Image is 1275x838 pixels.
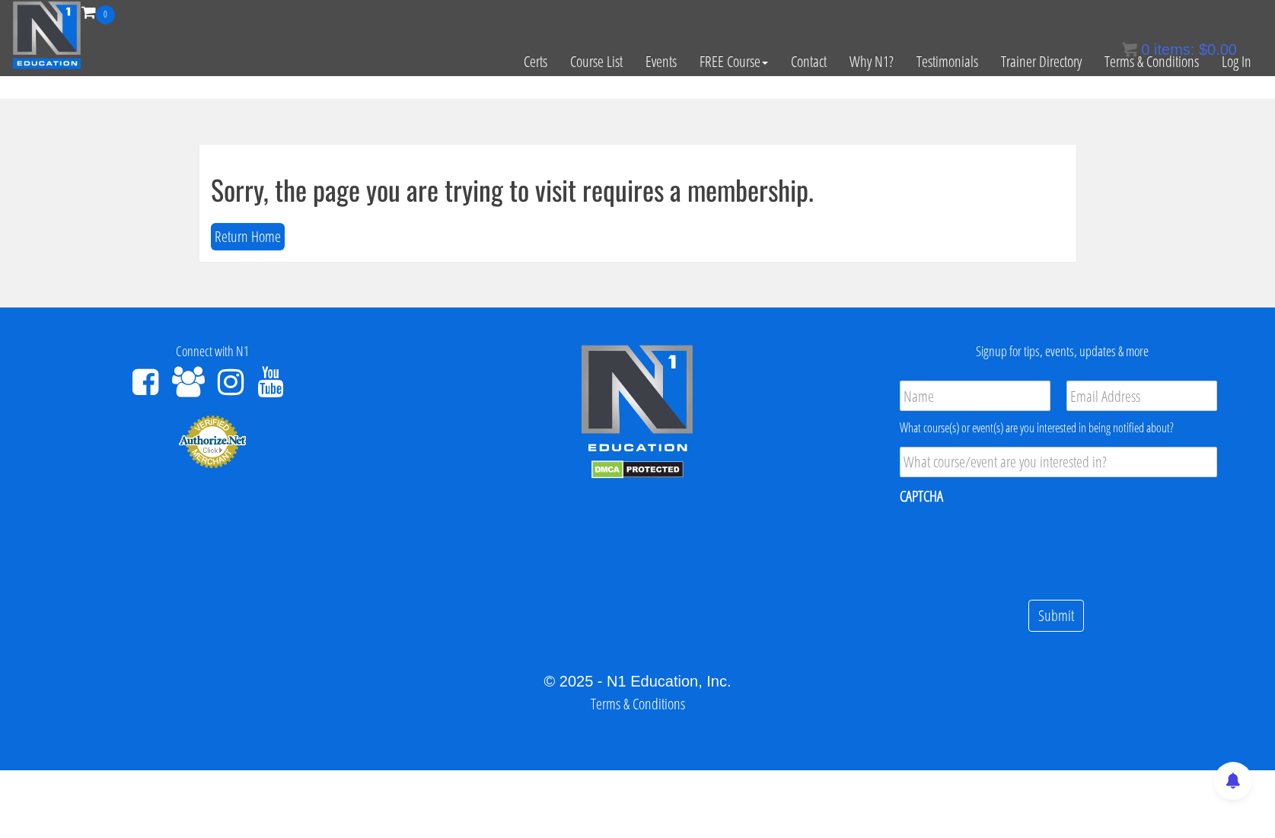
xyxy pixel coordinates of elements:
a: Course List [559,24,634,99]
img: DMCA.com Protection Status [591,460,684,479]
a: Contact [779,24,838,99]
img: n1-edu-logo [580,344,694,457]
a: Log In [1210,24,1263,99]
div: What course(s) or event(s) are you interested in being notified about? [900,419,1217,437]
a: FREE Course [688,24,779,99]
span: items: [1154,41,1194,58]
bdi: 0.00 [1199,41,1237,58]
a: 0 [81,2,115,22]
input: Submit [1028,600,1084,632]
a: Events [634,24,688,99]
a: Why N1? [838,24,905,99]
h4: Connect with N1 [11,344,413,359]
a: Terms & Conditions [591,693,685,714]
input: Email Address [1066,381,1217,411]
img: icon11.png [1122,42,1137,57]
label: CAPTCHA [900,486,943,506]
h4: Signup for tips, events, updates & more [862,344,1264,359]
div: © 2025 - N1 Education, Inc. [11,670,1264,693]
span: $ [1199,41,1207,58]
a: Terms & Conditions [1093,24,1210,99]
input: What course/event are you interested in? [900,447,1217,477]
img: Authorize.Net Merchant - Click to Verify [178,414,247,469]
button: Return Home [211,223,285,251]
span: 0 [96,5,115,24]
span: 0 [1141,41,1149,58]
a: Certs [512,24,559,99]
a: Testimonials [905,24,990,99]
img: n1-education [12,1,81,69]
a: Trainer Directory [990,24,1093,99]
h1: Sorry, the page you are trying to visit requires a membership. [211,174,1065,205]
a: 0 items: $0.00 [1122,41,1237,58]
input: Name [900,381,1050,411]
iframe: reCAPTCHA [900,516,1131,575]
